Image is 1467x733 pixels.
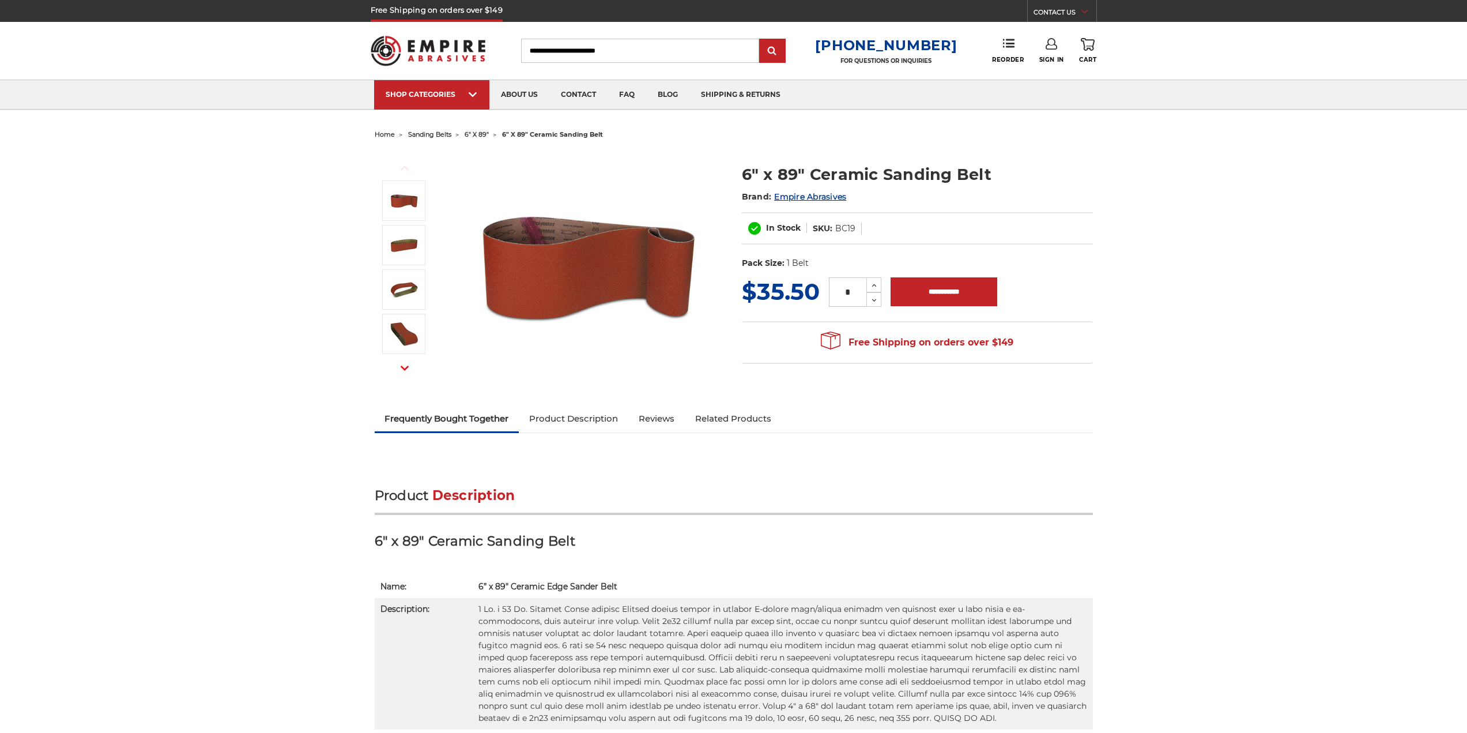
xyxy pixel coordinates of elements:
[386,90,478,99] div: SHOP CATEGORIES
[761,40,784,63] input: Submit
[774,191,846,202] a: Empire Abrasives
[380,604,429,614] strong: Description:
[815,57,957,65] p: FOR QUESTIONS OR INQUIRIES
[742,163,1093,186] h1: 6" x 89" Ceramic Sanding Belt
[689,80,792,110] a: shipping & returns
[478,581,617,592] span: 6” x 89" Ceramic Edge Sander Belt
[1039,56,1064,63] span: Sign In
[375,532,1093,558] h3: 6" x 89" Ceramic Sanding Belt
[815,37,957,54] a: [PHONE_NUMBER]
[408,130,451,138] a: sanding belts
[489,80,549,110] a: about us
[391,156,418,181] button: Previous
[835,223,855,235] dd: BC19
[1079,38,1096,63] a: Cart
[502,130,603,138] span: 6" x 89" ceramic sanding belt
[742,257,785,269] dt: Pack Size:
[519,406,628,431] a: Product Description
[432,487,515,503] span: Description
[813,223,832,235] dt: SKU:
[390,275,418,304] img: 6" x 89" Sanding Belt - Ceramic
[742,277,820,306] span: $35.50
[375,406,519,431] a: Frequently Bought Together
[608,80,646,110] a: faq
[473,151,704,382] img: 6" x 89" Ceramic Sanding Belt
[390,319,418,348] img: 6" x 89" Sanding Belt - Cer
[742,191,772,202] span: Brand:
[646,80,689,110] a: blog
[380,581,406,592] strong: Name:
[375,130,395,138] a: home
[1079,56,1096,63] span: Cart
[685,406,782,431] a: Related Products
[473,598,1093,730] td: 1 Lo. i 53 Do. Sitamet Conse adipisc Elitsed doeius tempor in utlabor E-dolore magn/aliqua enimad...
[1034,6,1096,22] a: CONTACT US
[390,231,418,260] img: 6" x 89" Cer Sanding Belt
[371,28,486,73] img: Empire Abrasives
[549,80,608,110] a: contact
[390,186,418,215] img: 6" x 89" Ceramic Sanding Belt
[787,257,809,269] dd: 1 Belt
[992,38,1024,63] a: Reorder
[992,56,1024,63] span: Reorder
[375,487,429,503] span: Product
[628,406,685,431] a: Reviews
[465,130,489,138] a: 6" x 89"
[821,331,1013,354] span: Free Shipping on orders over $149
[766,223,801,233] span: In Stock
[391,356,418,381] button: Next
